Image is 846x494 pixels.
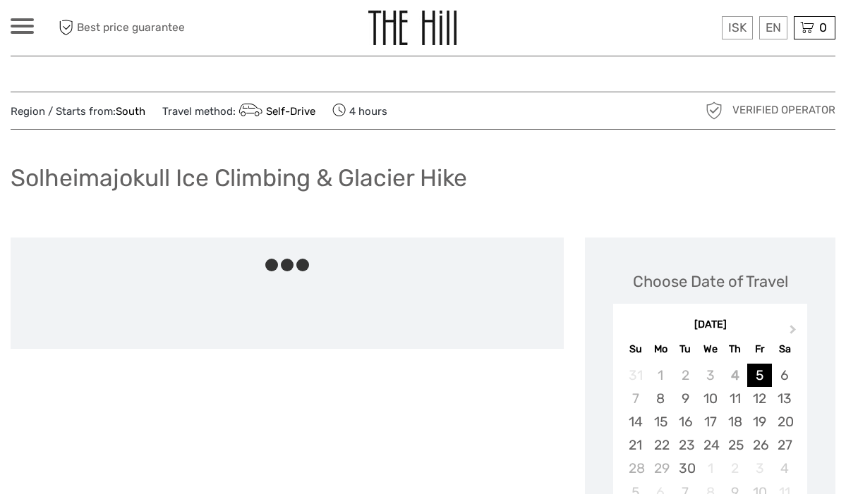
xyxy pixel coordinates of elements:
[732,103,835,118] span: Verified Operator
[623,433,648,457] div: Choose Sunday, September 21st, 2025
[673,340,698,359] div: Tu
[673,433,698,457] div: Choose Tuesday, September 23rd, 2025
[747,364,772,387] div: Choose Friday, September 5th, 2025
[698,433,723,457] div: Choose Wednesday, September 24th, 2025
[703,99,725,122] img: verified_operator_grey_128.png
[723,340,747,359] div: Th
[11,104,145,119] span: Region / Starts from:
[332,101,387,121] span: 4 hours
[759,16,787,39] div: EN
[723,457,747,480] div: Not available Thursday, October 2nd, 2025
[772,433,797,457] div: Choose Saturday, September 27th, 2025
[648,457,673,480] div: Not available Monday, September 29th, 2025
[747,387,772,410] div: Choose Friday, September 12th, 2025
[673,457,698,480] div: Choose Tuesday, September 30th, 2025
[698,457,723,480] div: Not available Wednesday, October 1st, 2025
[673,364,698,387] div: Not available Tuesday, September 2nd, 2025
[623,410,648,433] div: Choose Sunday, September 14th, 2025
[698,410,723,433] div: Choose Wednesday, September 17th, 2025
[236,105,315,118] a: Self-Drive
[747,457,772,480] div: Not available Friday, October 3rd, 2025
[623,364,648,387] div: Not available Sunday, August 31st, 2025
[698,340,723,359] div: We
[698,364,723,387] div: Not available Wednesday, September 3rd, 2025
[772,410,797,433] div: Choose Saturday, September 20th, 2025
[633,271,788,292] div: Choose Date of Travel
[623,387,648,410] div: Not available Sunday, September 7th, 2025
[747,340,772,359] div: Fr
[723,410,747,433] div: Choose Thursday, September 18th, 2025
[162,101,315,121] span: Travel method:
[648,387,673,410] div: Choose Monday, September 8th, 2025
[673,387,698,410] div: Choose Tuesday, September 9th, 2025
[772,340,797,359] div: Sa
[772,457,797,480] div: Choose Saturday, October 4th, 2025
[747,433,772,457] div: Choose Friday, September 26th, 2025
[648,433,673,457] div: Choose Monday, September 22nd, 2025
[723,433,747,457] div: Choose Thursday, September 25th, 2025
[55,16,217,39] span: Best price guarantee
[698,387,723,410] div: Choose Wednesday, September 10th, 2025
[747,410,772,433] div: Choose Friday, September 19th, 2025
[648,410,673,433] div: Choose Monday, September 15th, 2025
[772,364,797,387] div: Choose Saturday, September 6th, 2025
[623,457,648,480] div: Not available Sunday, September 28th, 2025
[623,340,648,359] div: Su
[11,163,467,192] h1: Solheimajokull Ice Climbing & Glacier Hike
[728,20,747,35] span: ISK
[783,321,806,344] button: Next Month
[116,105,145,118] a: South
[368,11,457,45] img: The Hill
[613,318,807,333] div: [DATE]
[648,364,673,387] div: Not available Monday, September 1st, 2025
[723,364,747,387] div: Not available Thursday, September 4th, 2025
[648,340,673,359] div: Mo
[673,410,698,433] div: Choose Tuesday, September 16th, 2025
[772,387,797,410] div: Choose Saturday, September 13th, 2025
[723,387,747,410] div: Choose Thursday, September 11th, 2025
[817,20,829,35] span: 0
